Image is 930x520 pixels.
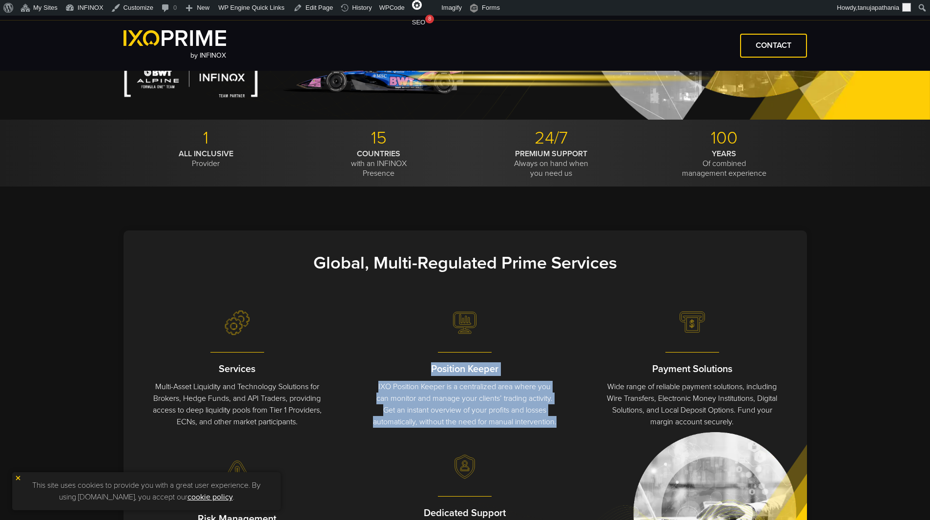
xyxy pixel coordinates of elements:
img: yellow close icon [15,475,21,481]
strong: Dedicated Support [424,507,506,519]
p: Multi-Asset Liquidity and Technology Solutions for Brokers, Hedge Funds, and API Traders, providi... [145,381,329,428]
strong: Services [219,363,255,375]
p: This site uses cookies to provide you with a great user experience. By using [DOMAIN_NAME], you a... [17,477,276,505]
span: SEO [412,19,425,26]
span: tanujapathania [858,4,899,11]
a: cookie policy [187,492,233,502]
p: Always on hand when you need us [469,149,634,178]
div: 8 [425,15,434,23]
strong: PREMIUM SUPPORT [515,149,587,159]
p: 24/7 [469,127,634,149]
strong: Payment Solutions [652,363,732,375]
p: Wide range of reliable payment solutions, including Wire Transfers, Electronic Money Institutions... [600,381,784,428]
p: with an INFINOX Presence [296,149,461,178]
strong: Global, Multi-Regulated Prime Services [313,252,617,273]
span: by INFINOX [190,51,226,60]
p: 100 [641,127,807,149]
p: Provider [124,149,289,168]
p: 15 [296,127,461,149]
p: Of combined management experience [641,149,807,178]
strong: YEARS [712,149,736,159]
a: by INFINOX [124,30,227,61]
strong: COUNTRIES [357,149,400,159]
p: 1 [124,127,289,149]
p: IXO Position Keeper is a centralized area where you can monitor and manage your clients’ trading ... [373,381,557,428]
strong: ALL INCLUSIVE [179,149,233,159]
strong: Position Keeper [431,363,498,375]
a: CONTACT [740,34,807,58]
